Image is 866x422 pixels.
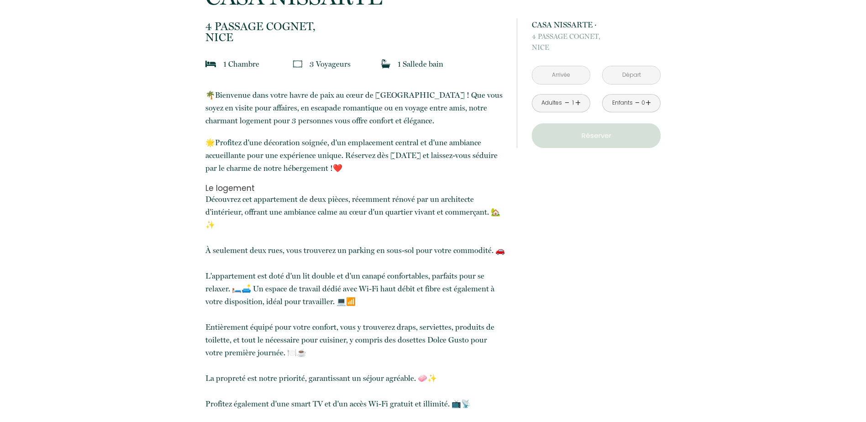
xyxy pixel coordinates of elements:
[205,21,505,43] p: NICE
[205,89,505,127] p: ​🌴Bienvenue dans votre havre de paix au cœur de [GEOGRAPHIC_DATA] ! Que vous soyez en visite pour...
[310,58,351,70] p: 3 Voyageur
[293,59,302,69] img: guests
[223,58,259,70] p: 1 Chambre
[565,96,570,110] a: -
[205,184,505,193] h2: Le logement
[532,31,661,42] span: 4 PASSAGE COGNET,
[532,18,661,31] p: CASA NISSARTE ·
[205,138,498,173] span: 🌟Profitez d'une décoration soignée, d'un emplacement central et d'une ambiance accueillante pour ...
[205,21,505,32] span: 4 PASSAGE COGNET,
[398,58,443,70] p: 1 Salle de bain
[612,99,633,107] div: Enfants
[603,66,660,84] input: Départ
[535,130,657,141] p: Réserver
[575,96,581,110] a: +
[635,96,640,110] a: -
[532,31,661,53] p: NICE
[347,59,351,69] span: s
[532,123,661,148] button: Réserver
[541,99,562,107] div: Adultes
[571,99,575,107] div: 1
[646,96,651,110] a: +
[641,99,646,107] div: 0
[532,66,590,84] input: Arrivée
